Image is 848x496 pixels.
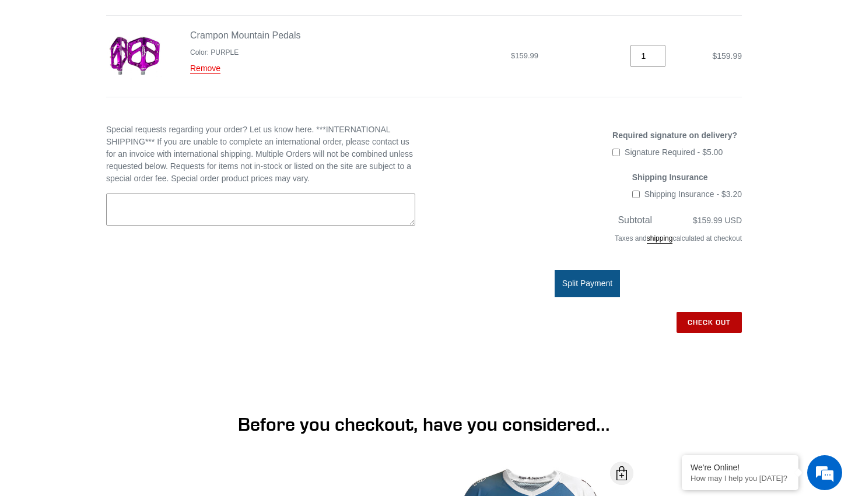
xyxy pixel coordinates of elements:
[691,463,790,472] div: We're Online!
[190,64,220,74] a: Remove Crampon Mountain Pedals - PURPLE
[644,189,742,199] span: Shipping Insurance - $3.20
[712,51,742,61] span: $159.99
[555,270,620,297] button: Split Payment
[191,6,219,34] div: Minimize live chat window
[612,149,620,156] input: Signature Required - $5.00
[612,131,737,140] span: Required signature on delivery?
[190,45,300,58] ul: Product details
[511,51,538,60] span: $159.99
[632,173,708,182] span: Shipping Insurance
[647,234,673,244] a: shipping
[37,58,66,87] img: d_696896380_company_1647369064580_696896380
[6,318,222,359] textarea: Type your message and hit 'Enter'
[68,147,161,265] span: We're online!
[693,216,742,225] span: $159.99 USD
[13,64,30,82] div: Navigation go back
[562,279,612,288] span: Split Payment
[691,474,790,483] p: How may I help you today?
[106,124,415,185] label: Special requests regarding your order? Let us know here. ***INTERNATIONAL SHIPPING*** If you are ...
[138,413,710,435] h1: Before you checkout, have you considered...
[433,354,742,380] iframe: PayPal-paypal
[677,312,742,333] input: Check out
[107,29,162,84] img: purple
[625,147,723,157] span: Signature Required - $5.00
[618,215,652,225] span: Subtotal
[78,65,213,80] div: Chat with us now
[632,191,640,198] input: Shipping Insurance - $3.20
[190,30,300,40] a: Crampon Mountain Pedals
[190,47,300,58] li: Color: PURPLE
[433,227,742,255] div: Taxes and calculated at checkout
